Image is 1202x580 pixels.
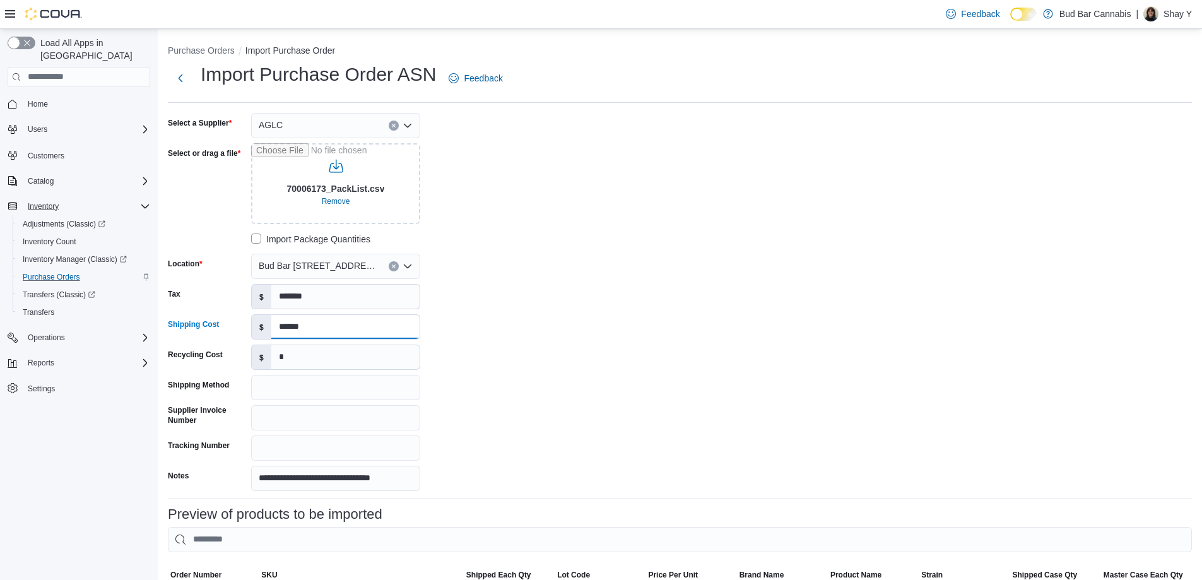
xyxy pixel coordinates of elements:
[13,286,155,304] a: Transfers (Classic)
[3,121,155,138] button: Users
[18,287,150,302] span: Transfers (Classic)
[23,147,150,163] span: Customers
[18,305,59,320] a: Transfers
[18,305,150,320] span: Transfers
[13,251,155,268] a: Inventory Manager (Classic)
[168,350,223,360] label: Recycling Cost
[28,358,54,368] span: Reports
[8,90,150,430] nav: Complex example
[168,507,382,522] h3: Preview of products to be imported
[35,37,150,62] span: Load All Apps in [GEOGRAPHIC_DATA]
[252,315,271,339] label: $
[18,252,150,267] span: Inventory Manager (Classic)
[1010,8,1037,21] input: Dark Mode
[168,405,246,425] label: Supplier Invoice Number
[23,330,150,345] span: Operations
[23,174,59,189] button: Catalog
[23,199,64,214] button: Inventory
[444,66,507,91] a: Feedback
[168,148,240,158] label: Select or drag a file
[168,118,232,128] label: Select a Supplier
[28,384,55,394] span: Settings
[18,216,150,232] span: Adjustments (Classic)
[259,258,376,273] span: Bud Bar [STREET_ADDRESS]
[23,122,52,137] button: Users
[28,99,48,109] span: Home
[3,172,155,190] button: Catalog
[13,215,155,233] a: Adjustments (Classic)
[13,304,155,321] button: Transfers
[23,199,150,214] span: Inventory
[317,194,355,209] button: Clear selected files
[13,268,155,286] button: Purchase Orders
[1104,570,1183,580] span: Master Case Each Qty
[168,289,180,299] label: Tax
[23,174,150,189] span: Catalog
[648,570,698,580] span: Price Per Unit
[252,345,271,369] label: $
[3,354,155,372] button: Reports
[23,96,150,112] span: Home
[322,196,350,206] span: Remove
[3,329,155,346] button: Operations
[28,124,47,134] span: Users
[921,570,943,580] span: Strain
[1059,6,1131,21] p: Bud Bar Cannabis
[23,219,105,229] span: Adjustments (Classic)
[23,290,95,300] span: Transfers (Classic)
[961,8,999,20] span: Feedback
[3,95,155,113] button: Home
[389,261,399,271] button: Clear input
[28,333,65,343] span: Operations
[23,381,60,396] a: Settings
[18,216,110,232] a: Adjustments (Classic)
[1143,6,1158,21] div: Shay Y
[168,45,235,56] button: Purchase Orders
[1164,6,1192,21] p: Shay Y
[168,527,1192,552] input: This is a search bar. As you type, the results lower in the page will automatically filter.
[23,254,127,264] span: Inventory Manager (Classic)
[557,570,590,580] span: Lot Code
[1136,6,1138,21] p: |
[252,285,271,309] label: $
[3,379,155,398] button: Settings
[18,234,81,249] a: Inventory Count
[251,232,370,247] label: Import Package Quantities
[941,1,1005,27] a: Feedback
[259,117,283,133] span: AGLC
[464,72,502,85] span: Feedback
[3,198,155,215] button: Inventory
[23,122,150,137] span: Users
[261,570,277,580] span: SKU
[168,44,1192,59] nav: An example of EuiBreadcrumbs
[18,269,150,285] span: Purchase Orders
[830,570,881,580] span: Product Name
[23,272,80,282] span: Purchase Orders
[389,121,399,131] button: Clear input
[168,319,219,329] label: Shipping Cost
[23,381,150,396] span: Settings
[28,151,64,161] span: Customers
[170,570,221,580] span: Order Number
[18,234,150,249] span: Inventory Count
[23,148,69,163] a: Customers
[1012,570,1077,580] span: Shipped Case Qty
[168,380,229,390] label: Shipping Method
[23,237,76,247] span: Inventory Count
[18,287,100,302] a: Transfers (Classic)
[23,355,150,370] span: Reports
[245,45,335,56] button: Import Purchase Order
[18,269,85,285] a: Purchase Orders
[201,62,436,87] h1: Import Purchase Order ASN
[28,176,54,186] span: Catalog
[403,121,413,131] button: Open list of options
[23,97,53,112] a: Home
[3,146,155,164] button: Customers
[251,143,420,224] input: Use aria labels when no actual label is in use
[168,471,189,481] label: Notes
[23,330,70,345] button: Operations
[25,8,82,20] img: Cova
[739,570,784,580] span: Brand Name
[23,355,59,370] button: Reports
